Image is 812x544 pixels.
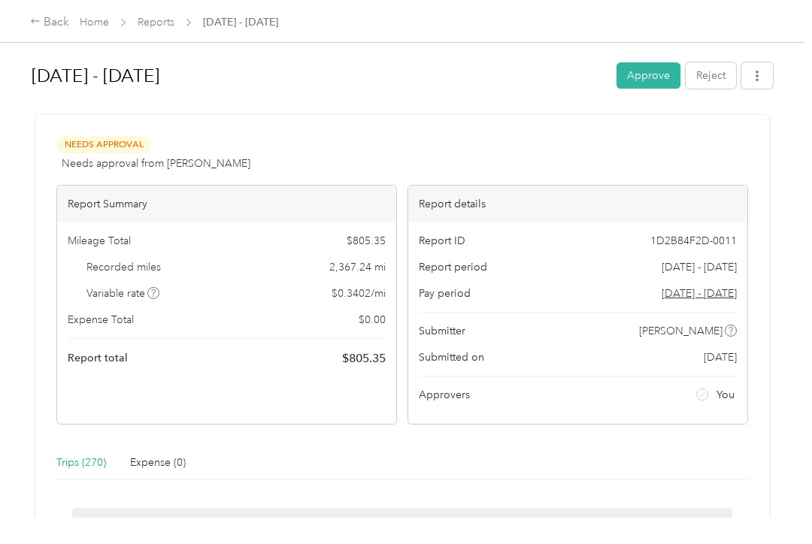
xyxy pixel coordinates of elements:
iframe: Everlance-gr Chat Button Frame [728,460,812,544]
div: Report Summary [57,186,396,222]
span: Submitted on [419,349,484,365]
div: Report details [408,186,747,222]
span: Recorded miles [86,259,161,275]
span: Report ID [419,233,465,249]
button: Reject [686,62,736,89]
span: 2,367.24 mi [329,259,386,275]
span: $ 805.35 [347,233,386,249]
span: Needs Approval [56,136,151,153]
span: $ 805.35 [342,349,386,367]
a: Home [80,16,109,29]
div: Back [30,14,69,32]
span: 1D2B84F2D-0011 [650,233,737,249]
span: $ 0.3402 / mi [332,286,386,301]
a: Reports [138,16,174,29]
div: Expense (0) [130,455,186,471]
span: Mileage Total [68,233,131,249]
span: Expense Total [68,312,134,328]
span: Approvers [419,387,470,403]
span: Report period [419,259,487,275]
span: Report total [68,350,128,366]
span: You [717,387,735,403]
button: Approve [617,62,680,89]
span: $ 0.00 [359,312,386,328]
span: Submitter [419,323,465,339]
h1: Sep 1 - 30, 2025 [32,58,606,94]
span: Pay period [419,286,471,301]
span: [PERSON_NAME] [639,323,723,339]
span: Variable rate [86,286,160,301]
span: Needs approval from [PERSON_NAME] [62,156,250,171]
span: Go to pay period [662,286,737,301]
div: Trips (270) [56,455,106,471]
span: [DATE] - [DATE] [662,259,737,275]
span: [DATE] - [DATE] [203,14,278,30]
span: [DATE] [704,349,737,365]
